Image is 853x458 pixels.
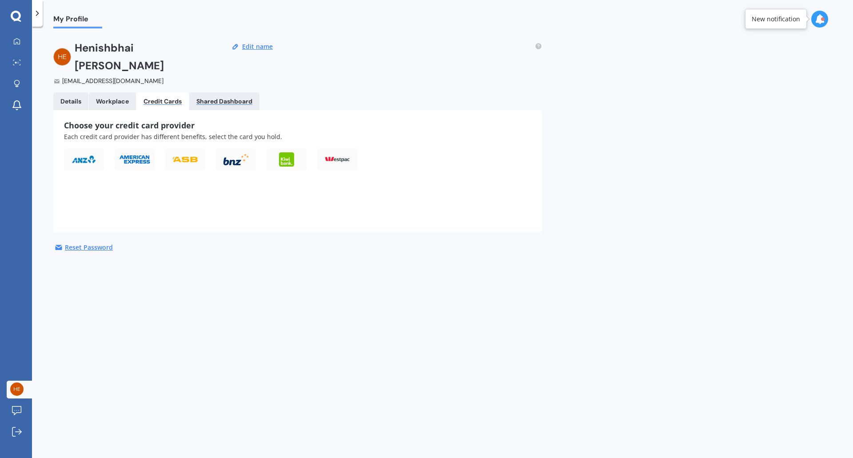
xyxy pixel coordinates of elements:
[10,382,24,396] img: 7bdc8d83e334eeadef8fc550be055c60
[89,92,136,110] a: Workplace
[65,243,113,252] div: Reset Password
[64,132,282,141] span: Each credit card provider has different benefits, select the card you hold.
[173,157,198,162] img: ASB
[279,152,294,167] img: KiwiBank
[136,92,189,110] a: Credit Cards
[75,39,214,75] h2: Henishbhai [PERSON_NAME]
[239,43,275,51] button: Edit name
[60,98,81,105] div: Details
[223,154,248,166] img: BNZ
[53,15,102,27] span: My Profile
[53,48,71,66] img: 7bdc8d83e334eeadef8fc550be055c60
[96,98,129,105] div: Workplace
[196,98,252,105] div: Shared Dashboard
[752,15,800,24] div: New notification
[189,92,259,110] a: Shared Dashboard
[72,155,96,164] img: ANZ
[143,98,182,105] div: Credit Cards
[53,92,88,110] a: Details
[64,120,195,131] span: Choose your credit card provider
[325,157,350,162] img: Westpac
[119,155,151,164] img: American Express
[53,76,214,85] div: [EMAIL_ADDRESS][DOMAIN_NAME]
